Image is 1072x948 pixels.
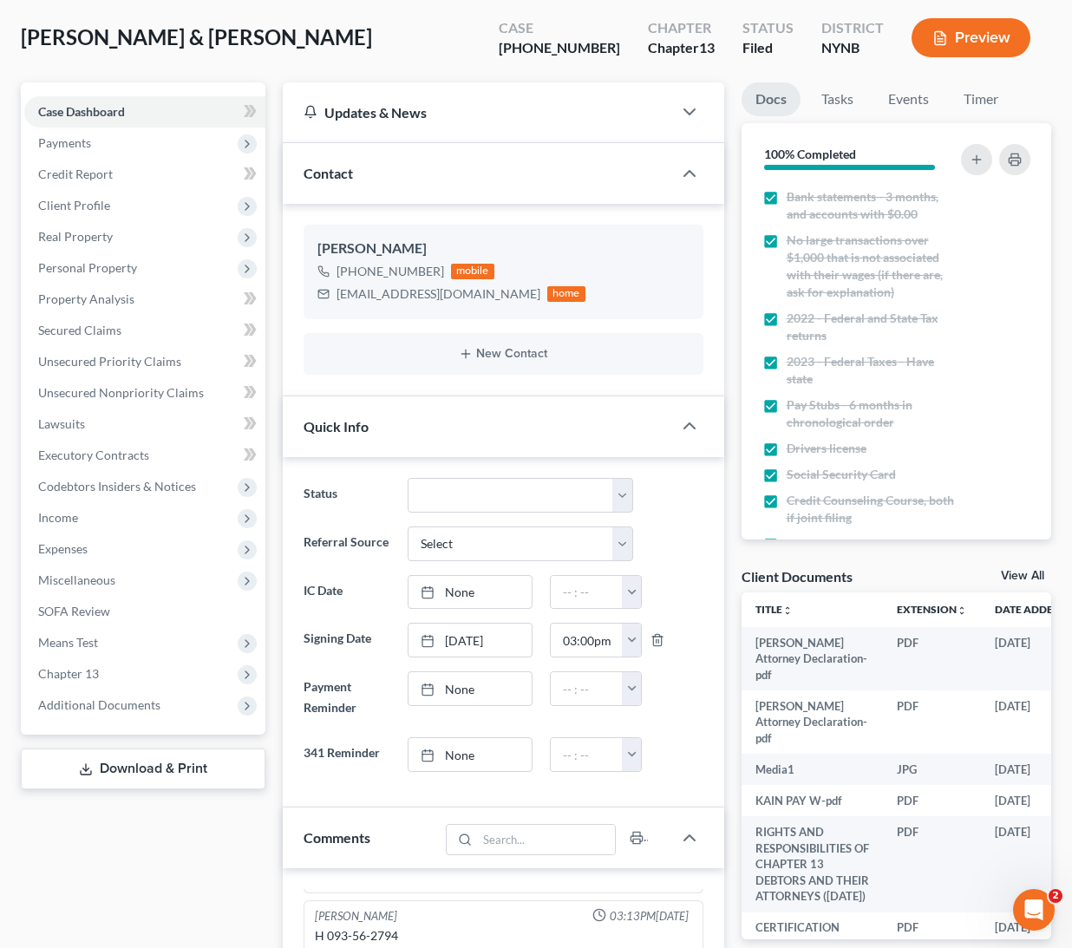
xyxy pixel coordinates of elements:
div: Chapter [648,18,715,38]
button: New Contact [317,347,690,361]
span: 2023 - Federal Taxes - Have state [787,353,959,388]
label: Payment Reminder [295,671,399,723]
span: 13 [699,39,715,56]
a: Lawsuits [24,409,265,440]
div: District [821,18,884,38]
a: Tasks [807,82,867,116]
div: Case [499,18,620,38]
input: -- : -- [551,624,624,657]
span: Comments [304,829,370,846]
span: Real Property [38,229,113,244]
td: PDF [883,785,981,816]
button: Preview [912,18,1030,57]
span: Chapter 13 [38,666,99,681]
a: Executory Contracts [24,440,265,471]
input: -- : -- [551,738,624,771]
span: Credit Counseling Course, both if joint filing [787,492,959,526]
div: Updates & News [304,103,651,121]
span: Contact [304,165,353,181]
label: Referral Source [295,526,399,561]
span: 2 [1049,889,1062,903]
td: JPG [883,754,981,785]
span: [PERSON_NAME] & [PERSON_NAME] [21,24,372,49]
div: mobile [451,264,494,279]
span: Case Dashboard [38,104,125,119]
span: Drivers license [787,440,866,457]
div: [PHONE_NUMBER] [499,38,620,58]
span: Quick Info [304,418,369,435]
label: IC Date [295,575,399,610]
span: Means Test [38,635,98,650]
div: [PERSON_NAME] [315,908,397,925]
span: Unsecured Priority Claims [38,354,181,369]
div: Filed [742,38,794,58]
a: None [409,672,531,705]
span: Income [38,510,78,525]
label: Signing Date [295,623,399,657]
label: 341 Reminder [295,737,399,772]
span: Social Security Card [787,466,896,483]
i: unfold_more [782,605,793,616]
iframe: Intercom live chat [1013,889,1055,931]
div: [EMAIL_ADDRESS][DOMAIN_NAME] [337,285,540,303]
td: PDF [883,690,981,754]
span: Payments [38,135,91,150]
td: PDF [883,627,981,690]
a: Case Dashboard [24,96,265,127]
span: Executory Contracts [38,448,149,462]
div: home [547,286,585,302]
td: PDF [883,816,981,912]
span: Personal Property [38,260,137,275]
a: None [409,576,531,609]
span: Titles to motor vehicles [787,535,912,552]
div: NYNB [821,38,884,58]
a: Timer [950,82,1012,116]
span: 03:13PM[DATE] [610,908,689,925]
span: Lawsuits [38,416,85,431]
a: Unsecured Priority Claims [24,346,265,377]
a: Docs [742,82,801,116]
a: Titleunfold_more [755,603,793,616]
input: -- : -- [551,672,624,705]
a: None [409,738,531,771]
a: Credit Report [24,159,265,190]
span: Property Analysis [38,291,134,306]
a: Property Analysis [24,284,265,315]
span: Secured Claims [38,323,121,337]
td: Media1 [742,754,883,785]
div: Status [742,18,794,38]
div: Chapter [648,38,715,58]
a: View All [1001,570,1044,582]
a: SOFA Review [24,596,265,627]
a: Secured Claims [24,315,265,346]
span: No large transactions over $1,000 that is not associated with their wages (if there are, ask for ... [787,232,959,301]
span: Additional Documents [38,697,160,712]
a: Download & Print [21,749,265,789]
span: Credit Report [38,167,113,181]
strong: 100% Completed [764,147,856,161]
td: [PERSON_NAME] Attorney Declaration-pdf [742,627,883,690]
input: Search... [477,825,615,854]
a: [DATE] [409,624,531,657]
a: Extensionunfold_more [897,603,967,616]
td: KAIN PAY W-pdf [742,785,883,816]
span: Expenses [38,541,88,556]
span: Bank statements - 3 months, and accounts with $0.00 [787,188,959,223]
input: -- : -- [551,576,624,609]
span: SOFA Review [38,604,110,618]
label: Status [295,478,399,513]
td: RIGHTS AND RESPONSIBILITIES OF CHAPTER 13 DEBTORS AND THEIR ATTORNEYS ([DATE]) [742,816,883,912]
span: Unsecured Nonpriority Claims [38,385,204,400]
span: 2022 - Federal and State Tax returns [787,310,959,344]
div: [PERSON_NAME] [317,239,690,259]
div: Client Documents [742,567,853,585]
span: Client Profile [38,198,110,212]
span: Codebtors Insiders & Notices [38,479,196,494]
span: Miscellaneous [38,572,115,587]
a: Events [874,82,943,116]
a: Unsecured Nonpriority Claims [24,377,265,409]
div: [PHONE_NUMBER] [337,263,444,280]
span: Pay Stubs - 6 months in chronological order [787,396,959,431]
td: [PERSON_NAME] Attorney Declaration-pdf [742,690,883,754]
i: unfold_more [957,605,967,616]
